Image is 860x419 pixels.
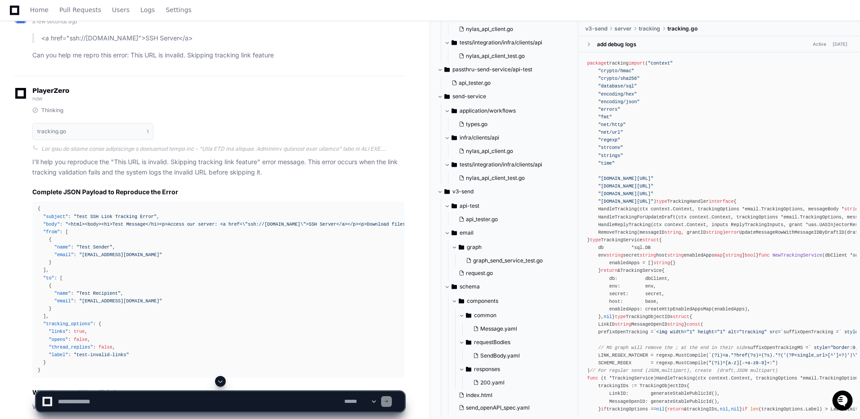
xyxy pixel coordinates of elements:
[597,41,636,48] div: add debug logs
[598,107,620,112] span: "errors"
[32,123,154,140] button: tracking.go1
[639,25,660,32] span: tracking
[54,252,74,258] span: "email"
[598,130,623,135] span: "net/url"
[460,229,474,236] span: email
[49,329,68,334] span: "links"
[93,345,96,350] span: :
[112,244,115,250] span: ,
[153,70,163,80] button: Start new chat
[157,214,159,219] span: ,
[9,36,163,50] div: Welcome
[590,237,601,243] span: type
[444,131,571,145] button: infra/clients/api
[467,244,482,251] span: graph
[43,360,46,365] span: }
[66,222,829,227] span: "<html><body><h1>Test Message</h1><p>Access our server: <a href=\"ssh://[DOMAIN_NAME]\">SSH Serve...
[598,76,640,81] span: "crypto/sha256"
[466,148,513,155] span: nylas_api_client.go
[54,298,74,304] span: "email"
[473,257,543,264] span: graph_send_service_test.go
[452,281,457,292] svg: Directory
[60,222,62,227] span: :
[38,367,40,373] span: }
[466,121,487,128] span: types.go
[43,275,54,281] span: "to"
[460,134,499,141] span: infra/clients/api
[46,314,49,319] span: ,
[460,202,479,209] span: api-test
[466,364,471,375] svg: Directory
[88,337,90,342] span: ,
[459,79,491,87] span: api_tester.go
[32,157,404,178] p: I'll help you reproduce the "This URL is invalid. Skipping tracking link feature" error message. ...
[460,283,480,290] span: schema
[43,214,68,219] span: "subject"
[466,175,525,182] span: nylas_api_client_test.go
[452,159,457,170] svg: Directory
[37,129,66,134] h1: tracking.go
[673,314,689,319] span: struct
[76,291,121,296] span: "Test Recipient"
[810,40,829,48] span: Active
[452,294,571,308] button: components
[606,253,623,258] span: string
[32,188,404,196] h2: Complete JSON Payload to Reproduce the Error
[598,99,640,105] span: "encoding/json"
[444,35,571,50] button: tests/integration/infra/clients/api
[74,337,88,342] span: false
[54,275,57,281] span: :
[714,253,722,258] span: map
[474,312,496,319] span: common
[59,7,101,13] span: Pull Requests
[49,306,52,311] span: }
[598,68,634,74] span: "crypto/hmac"
[93,321,96,327] span: :
[459,362,571,376] button: responses
[452,227,457,238] svg: Directory
[665,230,681,235] span: string
[49,283,52,288] span: {
[648,61,673,66] span: "context"
[598,153,623,158] span: "strings"
[68,329,71,334] span: :
[474,339,510,346] span: requestBodies
[455,50,566,62] button: nylas_api_client_test.go
[31,67,147,76] div: Start new chat
[49,237,52,242] span: {
[452,37,457,48] svg: Directory
[642,237,659,243] span: struct
[437,184,571,199] button: v3-send
[467,297,498,305] span: components
[598,145,623,150] span: "strconv"
[43,314,46,319] span: ]
[60,229,62,235] span: :
[66,229,68,235] span: [
[725,253,742,258] span: string
[687,322,701,327] span: const
[41,107,63,114] span: Thinking
[444,199,571,213] button: api-test
[41,145,404,153] div: Lor ipsu do sitame conse adipiscinge s doeiusmod tempo inc - "Utla ETD ma aliquae. Adminimv quisn...
[598,176,654,181] span: "[DOMAIN_NAME][URL]"
[466,216,498,223] span: api_tester.go
[32,18,77,25] span: a few seconds ago
[656,199,667,204] span: type
[466,310,471,321] svg: Directory
[452,201,457,211] svg: Directory
[598,92,637,97] span: "encoding/hex"
[462,254,566,267] button: graph_send_service_test.go
[833,41,847,48] div: [DATE]
[54,244,71,250] span: "name"
[614,25,632,32] span: server
[615,314,626,319] span: type
[455,172,566,184] button: nylas_api_client_test.go
[480,325,517,332] span: Message.yaml
[590,368,778,373] span: // For regular send (JSON,multipart), create (draft,JSON multipart)
[112,7,130,13] span: Users
[49,352,68,358] span: "label"
[9,67,25,83] img: 1736555170064-99ba0984-63c1-480f-8ee9-699278ef63ed
[448,77,566,89] button: api_tester.go
[706,230,723,235] span: string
